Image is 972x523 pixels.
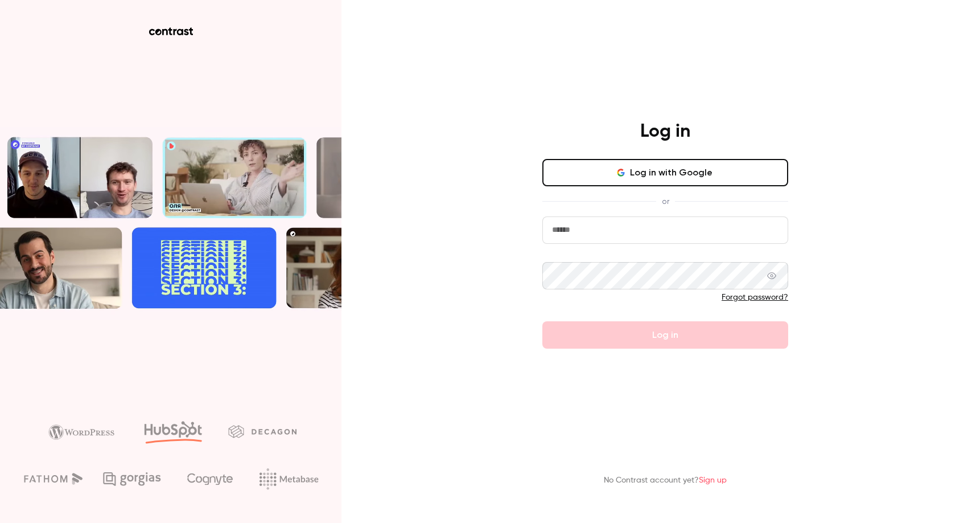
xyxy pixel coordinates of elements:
[228,425,296,438] img: decagon
[604,475,727,487] p: No Contrast account yet?
[640,120,690,143] h4: Log in
[542,159,788,186] button: Log in with Google
[699,476,727,484] a: Sign up
[656,195,675,207] span: or
[722,293,788,301] a: Forgot password?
